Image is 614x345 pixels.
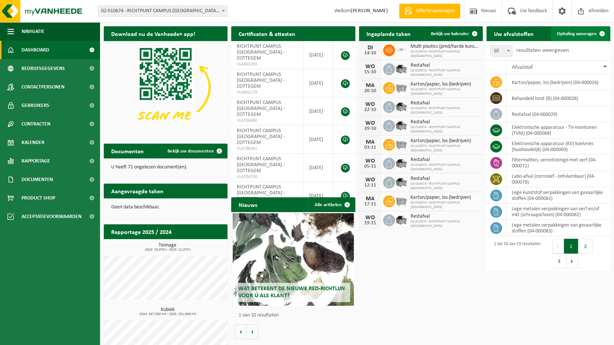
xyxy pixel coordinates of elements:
[557,31,597,36] span: Ophaling aanvragen
[411,50,479,58] span: 02-010674 - RICHTPUNT CAMPUS [GEOGRAPHIC_DATA]
[363,70,378,75] div: 15-10
[237,44,285,61] span: RICHTPUNT CAMPUS [GEOGRAPHIC_DATA] - ZOTTEGEM
[237,90,298,96] span: VLA902179
[359,26,418,41] h2: Ingeplande taken
[506,171,610,187] td: labo-afval (corrosief - ontvlambaar) (04-000078)
[309,197,355,212] a: Alle artikelen
[237,146,298,152] span: VLA706501
[411,68,479,77] span: 02-010674 - RICHTPUNT CAMPUS [GEOGRAPHIC_DATA]
[237,61,298,67] span: VLA902293
[162,144,227,158] a: Bekijk uw documenten
[303,69,333,97] td: [DATE]
[107,248,228,252] span: 2024: 15,976 t - 2025: 11,073 t
[363,126,378,131] div: 29-10
[231,197,265,212] h2: Nieuws
[395,62,408,75] img: WB-5000-GAL-GY-01
[363,221,378,226] div: 19-11
[411,182,479,191] span: 02-010674 - RICHTPUNT CAMPUS [GEOGRAPHIC_DATA]
[411,119,479,125] span: Restafval
[303,182,333,210] td: [DATE]
[363,202,378,207] div: 17-11
[104,184,171,198] h2: Aangevraagde taken
[21,41,49,59] span: Dashboard
[395,100,408,113] img: WB-5000-GAL-GY-01
[21,96,49,115] span: Gebruikers
[167,149,214,154] span: Bekijk uw documenten
[237,174,298,180] span: VLA704740
[411,163,479,172] span: 02-010674 - RICHTPUNT CAMPUS [GEOGRAPHIC_DATA]
[107,312,228,316] span: 2024: 347,500 m3 - 2025: 251,000 m3
[395,213,408,226] img: WB-5000-GAL-GY-01
[363,158,378,164] div: WO
[21,78,64,96] span: Contactpersonen
[237,100,285,117] span: RICHTPUNT CAMPUS [GEOGRAPHIC_DATA] - ZOTTEGEM
[107,307,228,316] h3: Kubiek
[506,155,610,171] td: filtermatten, verontreinigd met verf (04-000071)
[395,81,408,94] img: WB-2500-GAL-GY-01
[21,207,82,226] span: Acceptatievoorwaarden
[233,213,354,306] a: Wat betekent de nieuwe RED-richtlijn voor u als klant?
[487,26,541,41] h2: Uw afvalstoffen
[411,100,479,106] span: Restafval
[104,26,203,41] h2: Download nu de Vanheede+ app!
[363,177,378,183] div: WO
[551,26,610,41] a: Ophaling aanvragen
[411,138,479,144] span: Karton/papier, los (bedrijven)
[425,26,482,41] a: Bekijk uw kalender
[411,106,479,115] span: 02-010674 - RICHTPUNT CAMPUS [GEOGRAPHIC_DATA]
[363,183,378,188] div: 12-11
[431,31,469,36] span: Bekijk uw kalender
[395,194,408,207] img: WB-2500-GAL-GY-01
[506,187,610,204] td: lege kunststof verpakkingen van gevaarlijke stoffen (04-000081)
[21,22,44,41] span: Navigatie
[363,88,378,94] div: 20-10
[490,238,541,269] div: 1 tot 10 van 23 resultaten
[363,51,378,56] div: 14-10
[98,6,227,16] span: 02-010674 - RICHTPUNT CAMPUS ZOTTEGEM - ZOTTEGEM
[363,64,378,70] div: WO
[363,107,378,113] div: 22-10
[363,145,378,150] div: 03-11
[516,47,569,53] label: resultaten weergeven
[411,144,479,153] span: 02-010674 - RICHTPUNT CAMPUS [GEOGRAPHIC_DATA]
[363,139,378,145] div: MA
[552,239,564,254] button: Previous
[104,224,179,239] h2: Rapportage 2025 / 2024
[21,133,44,152] span: Kalender
[303,125,333,154] td: [DATE]
[98,6,228,17] span: 02-010674 - RICHTPUNT CAMPUS ZOTTEGEM - ZOTTEGEM
[506,74,610,90] td: karton/papier, los (bedrijven) (04-000026)
[395,138,408,150] img: WB-2500-GAL-GY-01
[395,175,408,188] img: WB-5000-GAL-GY-01
[247,324,258,339] button: Volgende
[411,176,479,182] span: Restafval
[490,46,512,57] span: 10
[231,26,303,41] h2: Certificaten & attesten
[395,43,408,56] img: LP-SK-00500-LPE-16
[411,195,479,201] span: Karton/papier, los (bedrijven)
[104,144,151,158] h2: Documenten
[21,152,50,170] span: Rapportage
[239,313,351,318] p: 1 van 10 resultaten
[363,83,378,88] div: MA
[411,201,479,210] span: 02-010674 - RICHTPUNT CAMPUS [GEOGRAPHIC_DATA]
[111,205,220,210] p: Geen data beschikbaar.
[104,41,228,134] img: Download de VHEPlus App
[21,170,53,189] span: Documenten
[363,45,378,51] div: DI
[411,81,479,87] span: Karton/papier, los (bedrijven)
[363,215,378,221] div: WO
[21,59,65,78] span: Bedrijfsgegevens
[411,87,479,96] span: 02-010674 - RICHTPUNT CAMPUS [GEOGRAPHIC_DATA]
[395,119,408,131] img: WB-5000-GAL-GY-01
[506,122,610,138] td: elektronische apparatuur - TV-monitoren (TVM) (04-000068)
[235,324,247,339] button: Vorige
[351,8,388,14] strong: [PERSON_NAME]
[411,125,479,134] span: 02-010674 - RICHTPUNT CAMPUS [GEOGRAPHIC_DATA]
[411,63,479,68] span: Restafval
[21,189,55,207] span: Product Shop
[564,239,578,254] button: 1
[111,165,220,170] p: U heeft 71 ongelezen document(en).
[107,243,228,252] h3: Tonnage
[411,220,479,228] span: 02-010674 - RICHTPUNT CAMPUS [GEOGRAPHIC_DATA]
